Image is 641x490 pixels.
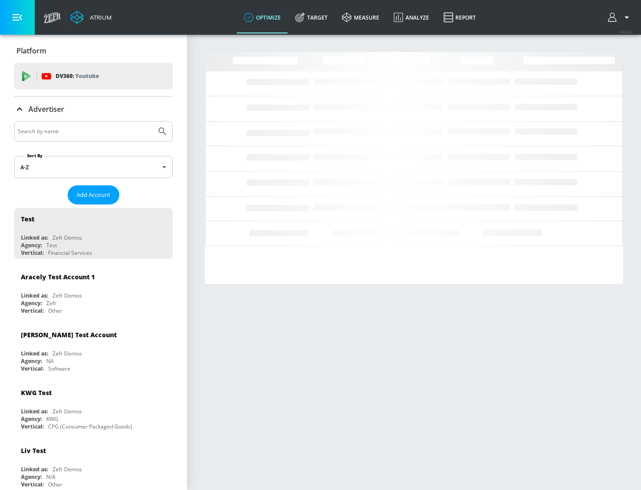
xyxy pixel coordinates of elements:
[335,1,386,33] a: measure
[18,126,153,137] input: Search by name
[21,408,48,415] div: Linked as:
[48,249,92,257] div: Financial Services
[46,357,54,365] div: NA
[14,266,173,317] div: Aracely Test Account 1Linked as:Zefr DemosAgency:ZefrVertical:Other
[56,71,99,81] p: DV360:
[14,38,173,63] div: Platform
[53,292,82,299] div: Zefr Demos
[25,153,45,159] label: Sort By
[14,63,173,90] div: DV360: Youtube
[48,481,62,488] div: Other
[436,1,483,33] a: Report
[620,29,632,34] span: v 4.24.0
[53,465,82,473] div: Zefr Demos
[21,241,42,249] div: Agency:
[21,215,34,223] div: Test
[70,11,112,24] a: Atrium
[48,365,70,372] div: Software
[21,423,44,430] div: Vertical:
[16,46,46,56] p: Platform
[21,415,42,423] div: Agency:
[21,350,48,357] div: Linked as:
[14,382,173,433] div: KWG TestLinked as:Zefr DemosAgency:KWGVertical:CPG (Consumer Packaged Goods)
[21,273,95,281] div: Aracely Test Account 1
[21,388,52,397] div: KWG Test
[14,97,173,122] div: Advertiser
[46,415,58,423] div: KWG
[21,299,42,307] div: Agency:
[21,473,42,481] div: Agency:
[28,104,64,114] p: Advertiser
[21,307,44,314] div: Vertical:
[21,234,48,241] div: Linked as:
[14,208,173,259] div: TestLinked as:Zefr DemosAgency:TestVertical:Financial Services
[48,423,132,430] div: CPG (Consumer Packaged Goods)
[46,299,57,307] div: Zefr
[21,465,48,473] div: Linked as:
[21,446,46,455] div: Liv Test
[68,185,119,204] button: Add Account
[86,13,112,21] div: Atrium
[14,324,173,375] div: [PERSON_NAME] Test AccountLinked as:Zefr DemosAgency:NAVertical:Software
[21,481,44,488] div: Vertical:
[53,234,82,241] div: Zefr Demos
[14,156,173,178] div: A-Z
[386,1,436,33] a: Analyze
[46,241,57,249] div: Test
[48,307,62,314] div: Other
[21,331,117,339] div: [PERSON_NAME] Test Account
[21,249,44,257] div: Vertical:
[77,190,110,200] span: Add Account
[53,408,82,415] div: Zefr Demos
[21,357,42,365] div: Agency:
[21,292,48,299] div: Linked as:
[21,365,44,372] div: Vertical:
[288,1,335,33] a: Target
[75,71,99,81] p: Youtube
[53,350,82,357] div: Zefr Demos
[237,1,288,33] a: optimize
[46,473,56,481] div: N/A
